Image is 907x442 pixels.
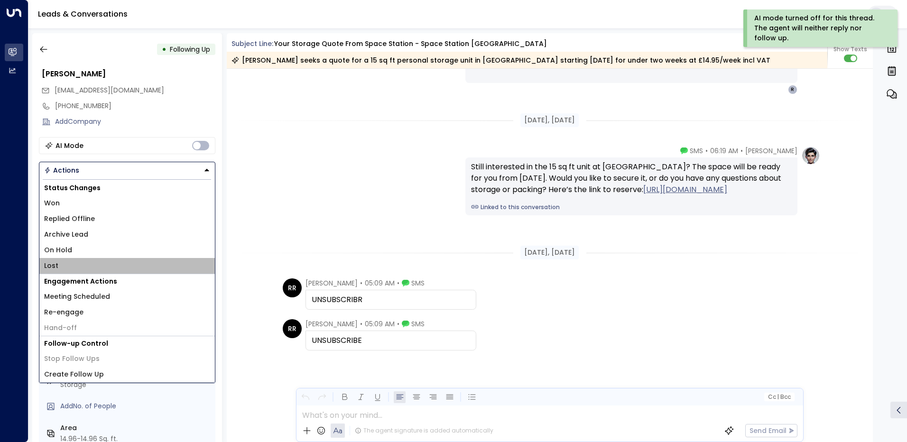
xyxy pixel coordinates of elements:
div: AI Mode [56,141,83,150]
div: • [162,41,167,58]
button: Actions [39,162,215,179]
span: Archive Lead [44,230,88,239]
button: Cc|Bcc [764,393,794,402]
div: R [788,85,797,94]
div: [PERSON_NAME] seeks a quote for a 15 sq ft personal storage unit in [GEOGRAPHIC_DATA] starting [D... [231,55,770,65]
span: 05:09 AM [365,278,395,288]
div: Actions [44,166,79,175]
div: UNSUBSCRIBE [312,335,470,346]
button: Undo [299,391,311,403]
span: Lost [44,261,58,271]
div: Still interested in the 15 sq ft unit at [GEOGRAPHIC_DATA]? The space will be ready for you from ... [471,161,792,195]
span: Following Up [170,45,210,54]
div: Storage [60,380,212,390]
a: [URL][DOMAIN_NAME] [643,184,727,195]
h1: Follow-up Control [39,336,215,351]
label: Area [60,423,212,433]
span: | [777,394,779,400]
div: The agent signature is added automatically [355,426,493,435]
span: [EMAIL_ADDRESS][DOMAIN_NAME] [55,85,164,95]
span: Replied Offline [44,214,95,224]
span: SMS [690,146,703,156]
span: Won [44,198,60,208]
div: AddNo. of People [60,401,212,411]
span: • [360,278,362,288]
div: [PERSON_NAME] [42,68,215,80]
span: • [705,146,708,156]
span: Meeting Scheduled [44,292,110,302]
span: Re-engage [44,307,83,317]
div: Button group with a nested menu [39,162,215,179]
button: Redo [316,391,328,403]
div: [PHONE_NUMBER] [55,101,215,111]
span: 05:09 AM [365,319,395,329]
span: Hand-off [44,323,77,333]
span: 06:19 AM [710,146,738,156]
a: Linked to this conversation [471,203,792,212]
div: AI mode turned off for this thread. The agent will neither reply nor follow up. [754,13,885,43]
img: profile-logo.png [801,146,820,165]
span: • [397,278,399,288]
span: SMS [411,278,425,288]
span: On Hold [44,245,72,255]
span: • [397,319,399,329]
a: Leads & Conversations [38,9,128,19]
span: • [740,146,743,156]
span: [PERSON_NAME] [305,319,358,329]
div: RR [283,278,302,297]
span: Create Follow Up [44,369,104,379]
span: [PERSON_NAME] [305,278,358,288]
span: • [360,319,362,329]
div: Your storage quote from Space Station - Space Station [GEOGRAPHIC_DATA] [274,39,547,49]
h1: Engagement Actions [39,274,215,289]
span: [PERSON_NAME] [745,146,797,156]
h1: Status Changes [39,181,215,195]
span: Cc Bcc [768,394,790,400]
div: [DATE], [DATE] [520,113,579,127]
span: rachelrea@live.ie [55,85,164,95]
span: Subject Line: [231,39,273,48]
div: RR [283,319,302,338]
div: UNSUBSCRIBR [312,294,470,305]
span: Show Texts [833,45,867,54]
span: SMS [411,319,425,329]
span: Stop Follow Ups [44,354,100,364]
div: AddCompany [55,117,215,127]
div: [DATE], [DATE] [520,246,579,259]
